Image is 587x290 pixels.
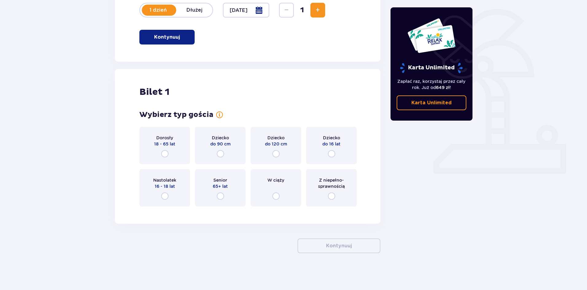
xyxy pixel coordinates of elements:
button: Increase [310,3,325,17]
span: 649 zł [436,85,450,90]
p: Wybierz typ gościa [139,110,213,119]
p: 1 dzień [140,7,176,14]
button: Kontynuuj [297,238,380,253]
p: Karta Unlimited [399,63,463,73]
button: Kontynuuj [139,30,195,44]
p: Dziecko [212,135,229,141]
p: Dziecko [267,135,285,141]
button: Decrease [279,3,294,17]
p: Dorosły [156,135,173,141]
p: do 90 cm [210,141,231,147]
p: Nastolatek [153,177,176,183]
p: 65+ lat [213,183,228,189]
p: Karta Unlimited [411,99,452,106]
span: 1 [295,6,309,15]
p: Dziecko [323,135,340,141]
p: Z niepełno­sprawnością [312,177,351,189]
p: do 16 lat [322,141,340,147]
p: Kontynuuj [326,242,352,249]
p: Kontynuuj [154,34,180,41]
a: Karta Unlimited [397,95,467,110]
p: Zapłać raz, korzystaj przez cały rok. Już od ! [397,78,467,91]
p: Dłużej [176,7,212,14]
p: Bilet 1 [139,86,169,98]
p: do 120 cm [265,141,287,147]
p: Senior [213,177,227,183]
p: W ciąży [267,177,284,183]
p: 18 - 65 lat [154,141,175,147]
p: 16 - 18 lat [155,183,175,189]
